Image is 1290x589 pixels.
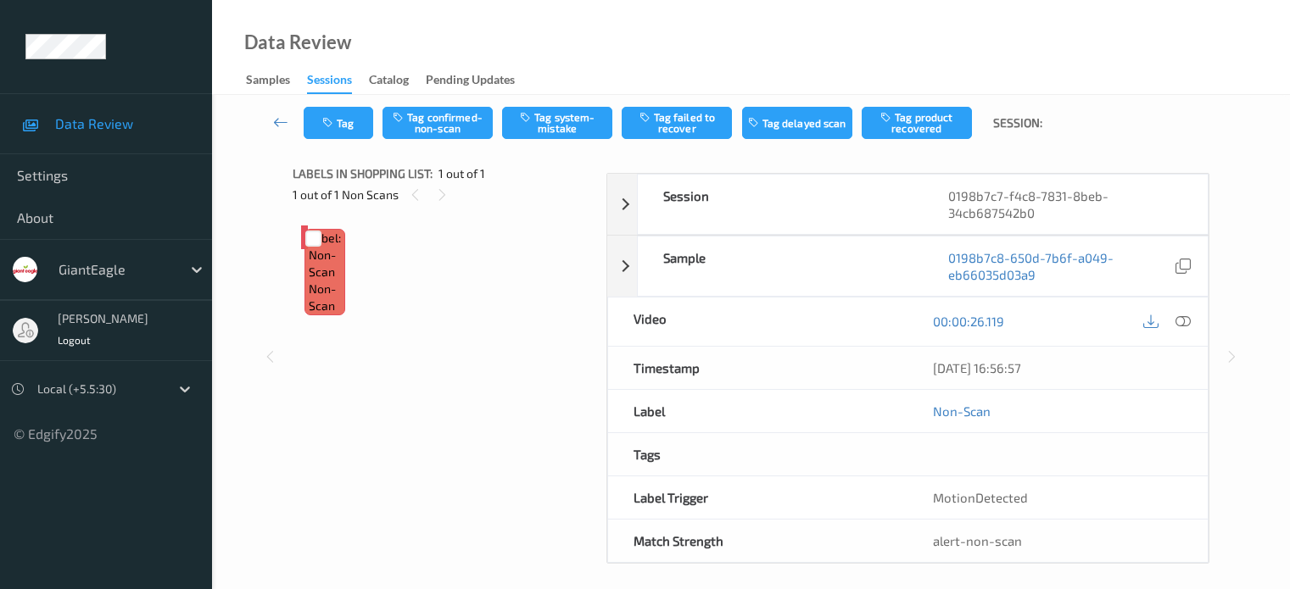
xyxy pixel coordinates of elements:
[426,71,515,92] div: Pending Updates
[948,249,1172,283] a: 0198b7c8-650d-7b6f-a049-eb66035d03a9
[246,71,290,92] div: Samples
[369,71,409,92] div: Catalog
[608,476,908,519] div: Label Trigger
[607,236,1209,297] div: Sample0198b7c8-650d-7b6f-a049-eb66035d03a9
[307,69,369,94] a: Sessions
[608,433,908,475] div: Tags
[993,114,1042,131] span: Session:
[383,107,493,139] button: Tag confirmed-non-scan
[309,281,341,314] span: non-scan
[742,107,852,139] button: Tag delayed scan
[923,175,1208,234] div: 0198b7c7-f4c8-7831-8beb-34cb687542b0
[438,165,485,182] span: 1 out of 1
[638,175,923,234] div: Session
[608,390,908,432] div: Label
[933,403,991,420] a: Non-Scan
[369,69,426,92] a: Catalog
[502,107,612,139] button: Tag system-mistake
[608,347,908,389] div: Timestamp
[933,532,1182,549] div: alert-non-scan
[304,107,373,139] button: Tag
[246,69,307,92] a: Samples
[933,359,1182,376] div: [DATE] 16:56:57
[622,107,732,139] button: Tag failed to recover
[608,520,908,562] div: Match Strength
[607,174,1209,235] div: Session0198b7c7-f4c8-7831-8beb-34cb687542b0
[862,107,972,139] button: Tag product recovered
[907,476,1208,519] div: MotionDetected
[244,34,351,51] div: Data Review
[293,184,595,205] div: 1 out of 1 Non Scans
[608,297,908,346] div: Video
[638,236,923,296] div: Sample
[309,230,341,281] span: Label: Non-Scan
[307,71,352,94] div: Sessions
[293,165,433,182] span: Labels in shopping list:
[426,69,532,92] a: Pending Updates
[933,313,1004,330] a: 00:00:26.119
